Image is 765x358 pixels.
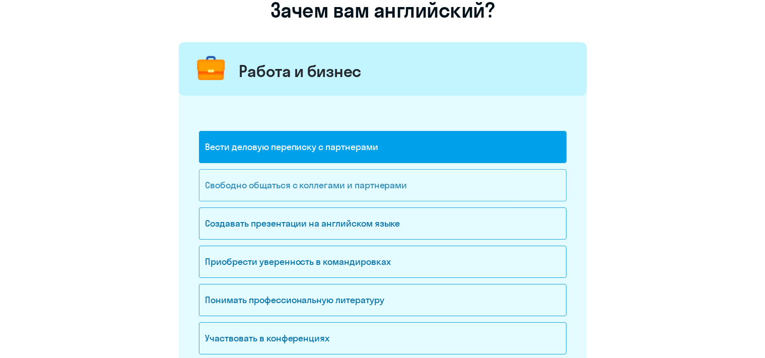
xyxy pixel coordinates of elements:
div: Создавать презентации на английском языке [199,207,567,240]
div: Понимать профессиональную литературу [199,284,567,316]
div: Работа и бизнес [239,61,362,81]
div: Свободно общаться с коллегами и партнерами [199,169,567,201]
div: Приобрести уверенность в командировках [199,246,567,278]
div: Вести деловую переписку с партнерами [199,131,567,163]
div: Участвовать в конференциях [199,322,567,354]
img: briefcase.png [192,50,230,88]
